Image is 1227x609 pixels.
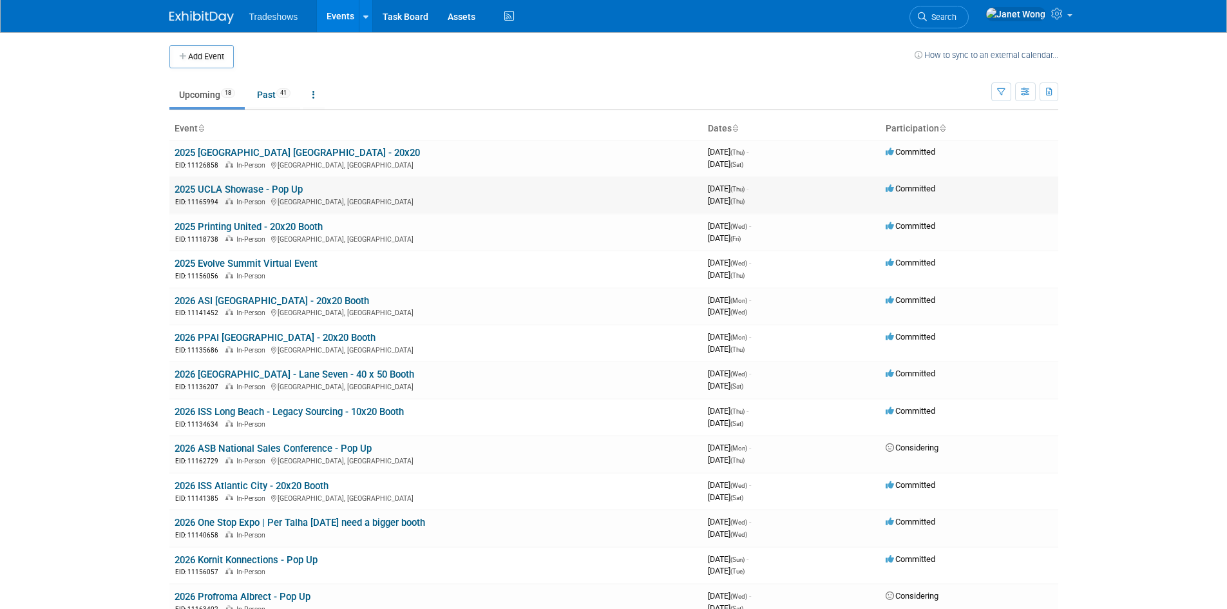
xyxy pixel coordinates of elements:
[708,344,745,354] span: [DATE]
[730,482,747,489] span: (Wed)
[708,443,751,452] span: [DATE]
[175,517,425,528] a: 2026 One Stop Expo | Per Talha [DATE] need a bigger booth
[175,159,698,170] div: [GEOGRAPHIC_DATA], [GEOGRAPHIC_DATA]
[747,554,748,564] span: -
[708,517,751,527] span: [DATE]
[708,307,747,316] span: [DATE]
[730,408,745,415] span: (Thu)
[730,568,745,575] span: (Tue)
[730,383,743,390] span: (Sat)
[225,198,233,204] img: In-Person Event
[880,118,1058,140] th: Participation
[732,123,738,133] a: Sort by Start Date
[175,236,224,243] span: EID: 11118738
[175,198,224,206] span: EID: 11165994
[708,480,751,490] span: [DATE]
[175,443,372,454] a: 2026 ASB National Sales Conference - Pop Up
[730,556,745,563] span: (Sun)
[175,196,698,207] div: [GEOGRAPHIC_DATA], [GEOGRAPHIC_DATA]
[175,480,328,492] a: 2026 ISS Atlantic City - 20x20 Booth
[730,519,747,526] span: (Wed)
[708,184,748,193] span: [DATE]
[175,492,698,503] div: [GEOGRAPHIC_DATA], [GEOGRAPHIC_DATA]
[749,258,751,267] span: -
[276,88,290,98] span: 41
[169,45,234,68] button: Add Event
[708,554,748,564] span: [DATE]
[708,258,751,267] span: [DATE]
[927,12,956,22] span: Search
[708,418,743,428] span: [DATE]
[198,123,204,133] a: Sort by Event Name
[175,184,303,195] a: 2025 UCLA Showase - Pop Up
[886,332,935,342] span: Committed
[730,420,743,427] span: (Sat)
[985,7,1046,21] img: Janet Wong
[175,554,318,566] a: 2026 Kornit Konnections - Pop Up
[236,531,269,539] span: In-Person
[175,455,698,466] div: [GEOGRAPHIC_DATA], [GEOGRAPHIC_DATA]
[175,381,698,392] div: [GEOGRAPHIC_DATA], [GEOGRAPHIC_DATA]
[730,297,747,304] span: (Mon)
[886,406,935,416] span: Committed
[730,494,743,501] span: (Sat)
[236,494,269,503] span: In-Person
[175,421,224,428] span: EID: 11134634
[175,495,224,502] span: EID: 11141385
[236,161,269,169] span: In-Person
[225,235,233,242] img: In-Person Event
[730,309,747,316] span: (Wed)
[730,272,745,279] span: (Thu)
[249,12,298,22] span: Tradeshows
[886,443,938,452] span: Considering
[749,369,751,378] span: -
[708,369,751,378] span: [DATE]
[175,295,369,307] a: 2026 ASI [GEOGRAPHIC_DATA] - 20x20 Booth
[730,346,745,353] span: (Thu)
[886,517,935,527] span: Committed
[175,258,318,269] a: 2025 Evolve Summit Virtual Event
[175,383,224,391] span: EID: 11136207
[886,591,938,601] span: Considering
[939,123,946,133] a: Sort by Participation Type
[221,88,235,98] span: 18
[886,369,935,378] span: Committed
[236,420,269,429] span: In-Person
[886,295,935,305] span: Committed
[708,566,745,575] span: [DATE]
[730,149,745,156] span: (Thu)
[886,147,935,157] span: Committed
[247,82,300,107] a: Past41
[708,270,745,280] span: [DATE]
[236,198,269,206] span: In-Person
[175,406,404,418] a: 2026 ISS Long Beach - Legacy Sourcing - 10x20 Booth
[730,593,747,600] span: (Wed)
[730,334,747,341] span: (Mon)
[730,445,747,452] span: (Mon)
[730,531,747,538] span: (Wed)
[175,458,224,465] span: EID: 11162729
[175,309,224,316] span: EID: 11141452
[169,11,234,24] img: ExhibitDay
[708,492,743,502] span: [DATE]
[730,198,745,205] span: (Thu)
[175,233,698,244] div: [GEOGRAPHIC_DATA], [GEOGRAPHIC_DATA]
[175,307,698,318] div: [GEOGRAPHIC_DATA], [GEOGRAPHIC_DATA]
[175,162,224,169] span: EID: 11126858
[708,159,743,169] span: [DATE]
[236,235,269,244] span: In-Person
[175,532,224,539] span: EID: 11140658
[175,568,224,575] span: EID: 11156057
[236,346,269,354] span: In-Person
[175,273,224,280] span: EID: 11156056
[730,186,745,193] span: (Thu)
[225,531,233,537] img: In-Person Event
[225,309,233,315] img: In-Person Event
[730,457,745,464] span: (Thu)
[730,260,747,267] span: (Wed)
[915,50,1058,60] a: How to sync to an external calendar...
[225,346,233,353] img: In-Person Event
[175,147,420,159] a: 2025 [GEOGRAPHIC_DATA] [GEOGRAPHIC_DATA] - 20x20
[236,383,269,391] span: In-Person
[236,568,269,576] span: In-Person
